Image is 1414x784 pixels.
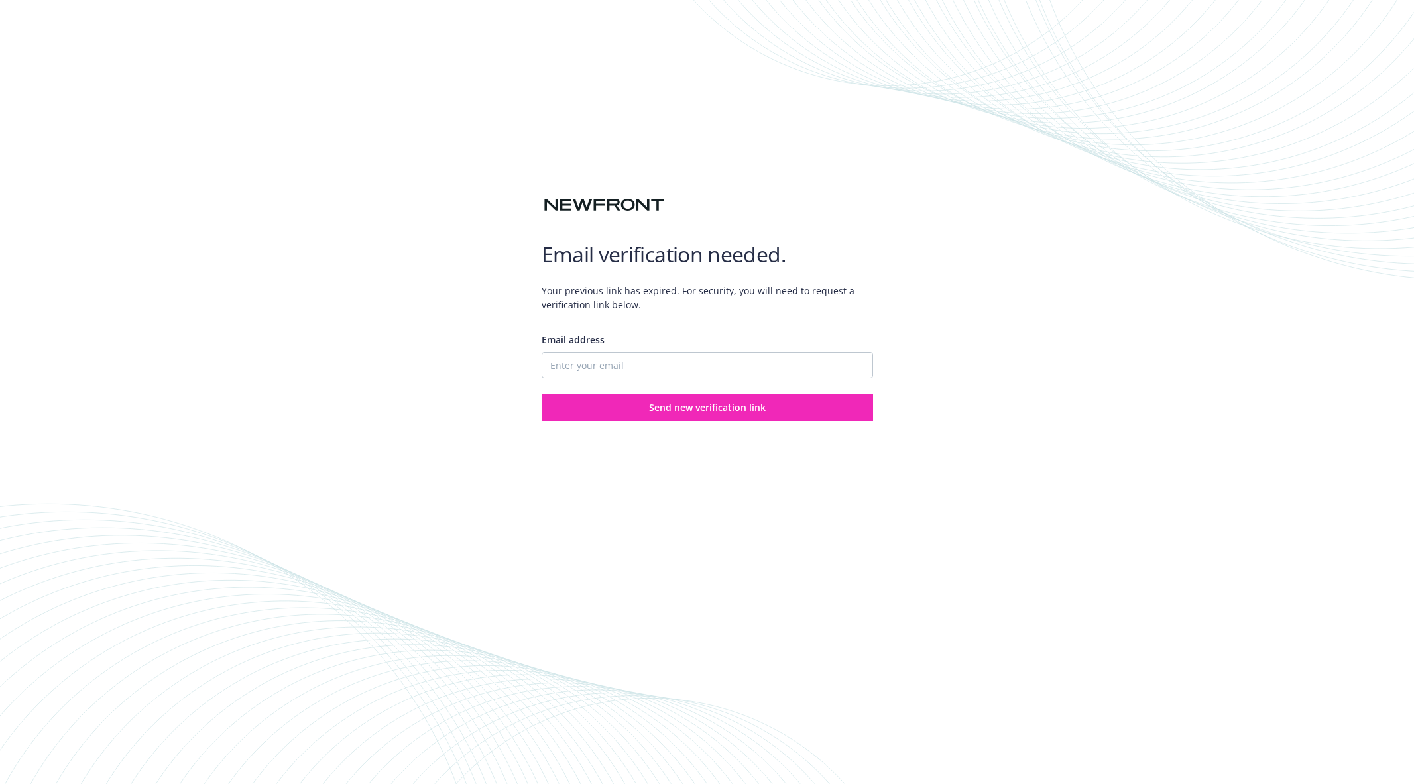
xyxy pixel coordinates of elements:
[542,352,873,378] input: Enter your email
[649,401,766,414] span: Send new verification link
[542,194,667,217] img: Newfront logo
[542,273,873,322] span: Your previous link has expired. For security, you will need to request a verification link below.
[542,241,873,268] h1: Email verification needed.
[542,394,873,421] button: Send new verification link
[542,333,605,346] span: Email address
